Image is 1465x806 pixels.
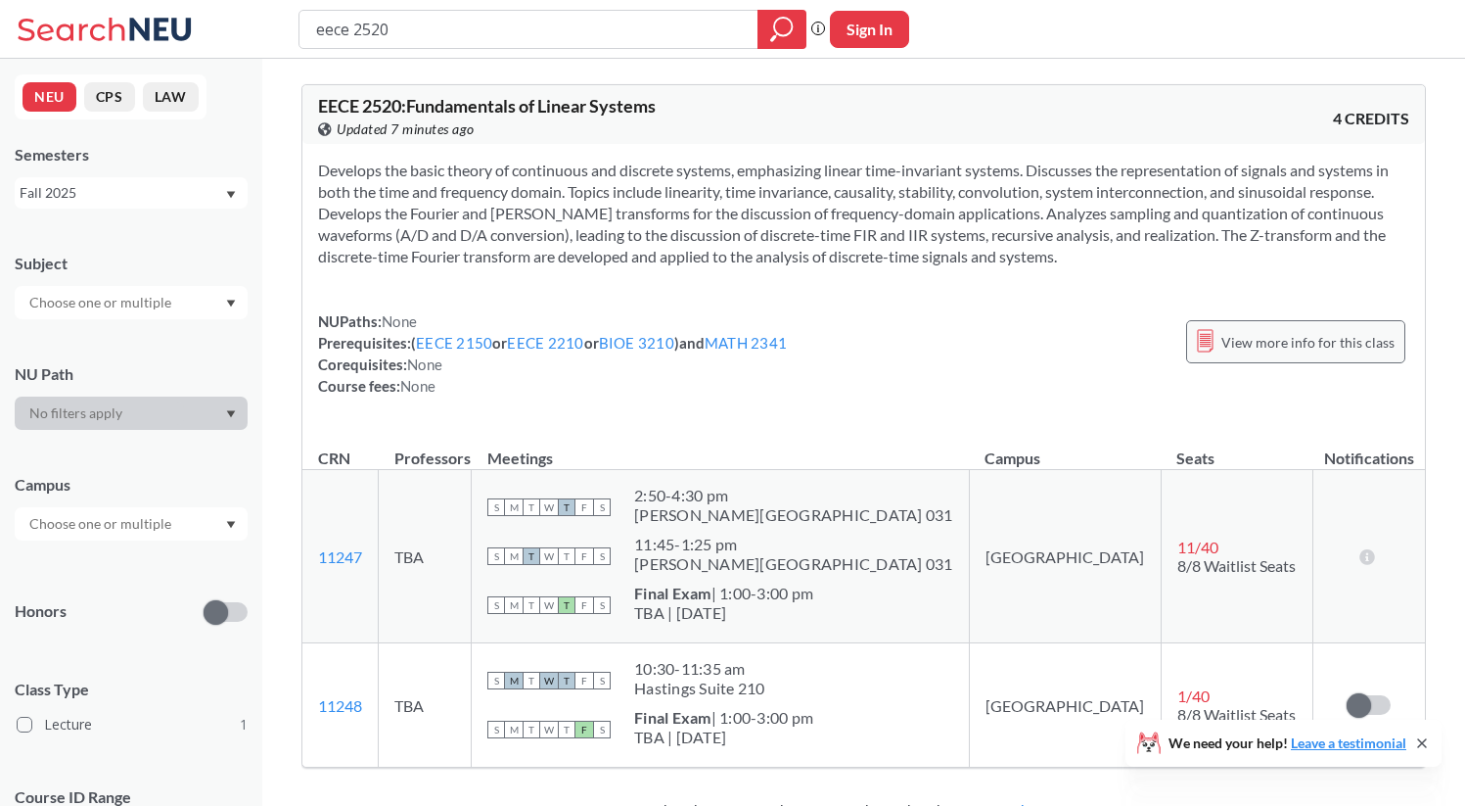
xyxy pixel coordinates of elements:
svg: Dropdown arrow [226,191,236,199]
div: Hastings Suite 210 [634,679,765,698]
div: TBA | [DATE] [634,603,813,623]
td: [GEOGRAPHIC_DATA] [969,643,1161,768]
span: W [540,721,558,738]
b: Final Exam [634,584,711,602]
div: 11:45 - 1:25 pm [634,535,953,554]
div: 2:50 - 4:30 pm [634,486,953,505]
a: EECE 2210 [507,334,583,352]
a: Leave a testimonial [1291,735,1406,751]
div: | 1:00-3:00 pm [634,708,813,728]
span: 1 [240,714,248,735]
span: S [593,498,611,516]
span: T [558,547,575,565]
span: None [382,312,417,330]
span: T [523,721,540,738]
svg: magnifying glass [770,16,794,43]
div: Fall 2025Dropdown arrow [15,177,248,209]
a: MATH 2341 [705,334,787,352]
section: Develops the basic theory of continuous and discrete systems, emphasizing linear time-invariant s... [318,160,1409,267]
svg: Dropdown arrow [226,521,236,529]
div: CRN [318,448,350,469]
span: T [523,547,540,565]
span: S [487,596,505,614]
span: W [540,672,558,689]
td: TBA [379,470,472,643]
span: F [575,672,593,689]
div: Semesters [15,144,248,166]
span: 8/8 Waitlist Seats [1177,705,1296,724]
div: Fall 2025 [20,182,224,204]
div: [PERSON_NAME][GEOGRAPHIC_DATA] 031 [634,554,953,574]
span: 1 / 40 [1177,687,1210,705]
div: [PERSON_NAME][GEOGRAPHIC_DATA] 031 [634,505,953,525]
span: T [523,498,540,516]
div: 10:30 - 11:35 am [634,659,765,679]
span: S [593,672,611,689]
span: F [575,547,593,565]
span: 11 / 40 [1177,538,1218,556]
span: M [505,498,523,516]
p: Honors [15,600,67,623]
span: We need your help! [1168,736,1406,750]
th: Seats [1161,428,1312,470]
button: NEU [23,82,76,112]
div: Campus [15,474,248,496]
span: S [487,498,505,516]
th: Professors [379,428,472,470]
div: TBA | [DATE] [634,728,813,747]
span: None [407,356,442,373]
div: magnifying glass [757,10,806,49]
span: Updated 7 minutes ago [337,119,475,140]
span: T [558,596,575,614]
b: Final Exam [634,708,711,727]
span: EECE 2520 : Fundamentals of Linear Systems [318,95,656,117]
input: Choose one or multiple [20,291,184,314]
div: NU Path [15,363,248,385]
td: [GEOGRAPHIC_DATA] [969,470,1161,643]
span: M [505,721,523,738]
a: EECE 2150 [416,334,492,352]
th: Notifications [1312,428,1425,470]
div: Subject [15,253,248,274]
span: S [593,547,611,565]
span: T [558,498,575,516]
th: Meetings [472,428,970,470]
span: T [558,672,575,689]
span: F [575,498,593,516]
th: Campus [969,428,1161,470]
a: BIOE 3210 [599,334,674,352]
span: 8/8 Waitlist Seats [1177,556,1296,575]
span: S [593,721,611,738]
span: M [505,672,523,689]
span: None [400,377,435,395]
span: F [575,596,593,614]
span: T [523,672,540,689]
svg: Dropdown arrow [226,410,236,418]
span: T [523,596,540,614]
span: W [540,498,558,516]
span: W [540,596,558,614]
span: F [575,721,593,738]
div: | 1:00-3:00 pm [634,584,813,603]
button: Sign In [830,11,909,48]
span: 4 CREDITS [1333,108,1409,129]
span: Class Type [15,679,248,700]
div: Dropdown arrow [15,286,248,319]
span: M [505,547,523,565]
a: 11248 [318,696,362,715]
span: S [487,721,505,738]
svg: Dropdown arrow [226,300,236,308]
button: CPS [84,82,135,112]
input: Choose one or multiple [20,512,184,536]
input: Class, professor, course number, "phrase" [314,13,744,46]
button: LAW [143,82,199,112]
span: W [540,547,558,565]
span: View more info for this class [1221,330,1395,355]
span: T [558,721,575,738]
span: S [487,672,505,689]
span: S [593,596,611,614]
div: NUPaths: Prerequisites: ( or or ) and Corequisites: Course fees: [318,310,787,397]
a: 11247 [318,547,362,566]
div: Dropdown arrow [15,397,248,430]
td: TBA [379,643,472,768]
